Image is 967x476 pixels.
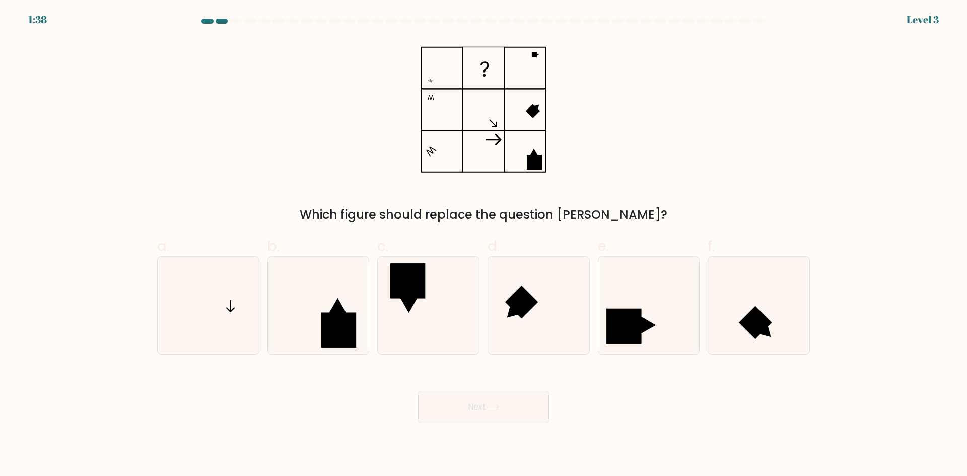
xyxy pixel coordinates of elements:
span: f. [708,236,715,256]
div: Level 3 [907,12,939,27]
div: 1:38 [28,12,47,27]
div: Which figure should replace the question [PERSON_NAME]? [163,206,804,224]
span: c. [377,236,388,256]
span: e. [598,236,609,256]
span: b. [267,236,280,256]
button: Next [418,391,549,423]
span: d. [488,236,500,256]
span: a. [157,236,169,256]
